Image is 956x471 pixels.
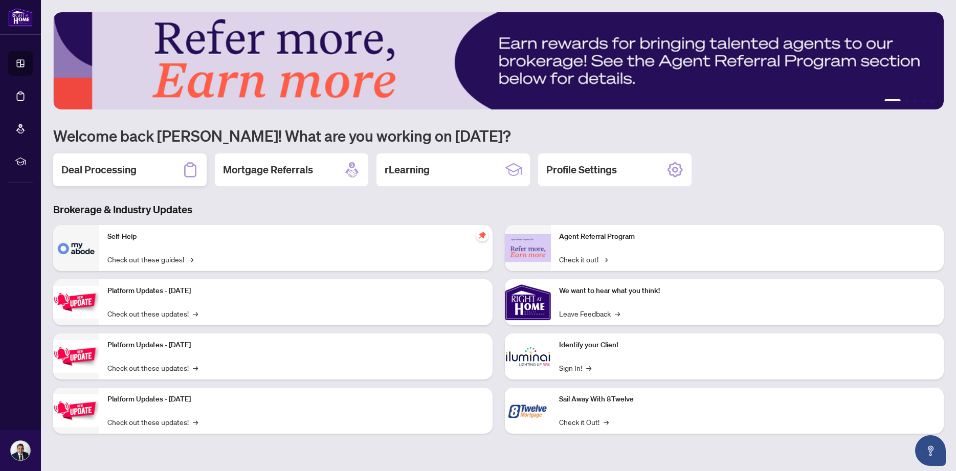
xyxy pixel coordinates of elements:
[546,163,617,177] h2: Profile Settings
[107,362,198,373] a: Check out these updates!→
[505,388,551,434] img: Sail Away With 8Twelve
[61,163,137,177] h2: Deal Processing
[559,308,620,319] a: Leave Feedback→
[505,279,551,325] img: We want to hear what you think!
[107,285,484,297] p: Platform Updates - [DATE]
[53,340,99,372] img: Platform Updates - July 8, 2025
[615,308,620,319] span: →
[559,416,609,428] a: Check it Out!→
[559,362,591,373] a: Sign In!→
[107,394,484,405] p: Platform Updates - [DATE]
[107,416,198,428] a: Check out these updates!→
[193,416,198,428] span: →
[505,333,551,379] img: Identify your Client
[11,441,30,460] img: Profile Icon
[107,308,198,319] a: Check out these updates!→
[107,231,484,242] p: Self-Help
[913,99,917,103] button: 3
[107,340,484,351] p: Platform Updates - [DATE]
[559,394,936,405] p: Sail Away With 8Twelve
[188,254,193,265] span: →
[929,99,933,103] button: 5
[193,362,198,373] span: →
[193,308,198,319] span: →
[559,340,936,351] p: Identify your Client
[915,435,946,466] button: Open asap
[53,225,99,271] img: Self-Help
[53,203,944,217] h3: Brokerage & Industry Updates
[559,285,936,297] p: We want to hear what you think!
[53,286,99,318] img: Platform Updates - July 21, 2025
[586,362,591,373] span: →
[223,163,313,177] h2: Mortgage Referrals
[604,416,609,428] span: →
[505,234,551,262] img: Agent Referral Program
[53,394,99,427] img: Platform Updates - June 23, 2025
[53,126,944,145] h1: Welcome back [PERSON_NAME]! What are you working on [DATE]?
[8,8,33,27] img: logo
[884,99,901,103] button: 1
[603,254,608,265] span: →
[559,254,608,265] a: Check it out!→
[53,12,944,109] img: Slide 0
[385,163,430,177] h2: rLearning
[107,254,193,265] a: Check out these guides!→
[921,99,925,103] button: 4
[476,229,488,241] span: pushpin
[905,99,909,103] button: 2
[559,231,936,242] p: Agent Referral Program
